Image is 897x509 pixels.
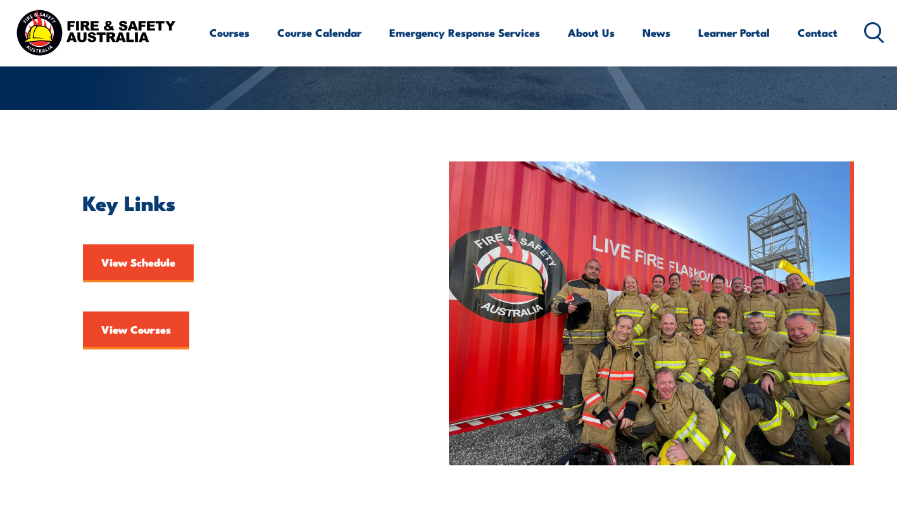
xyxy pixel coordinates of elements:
[83,311,189,349] a: View Courses
[277,16,361,49] a: Course Calendar
[389,16,540,49] a: Emergency Response Services
[643,16,670,49] a: News
[568,16,615,49] a: About Us
[798,16,837,49] a: Contact
[449,161,854,465] img: FSA People – Team photo aug 2023
[698,16,770,49] a: Learner Portal
[83,193,430,211] h2: Key Links
[83,244,194,282] a: View Schedule
[210,16,249,49] a: Courses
